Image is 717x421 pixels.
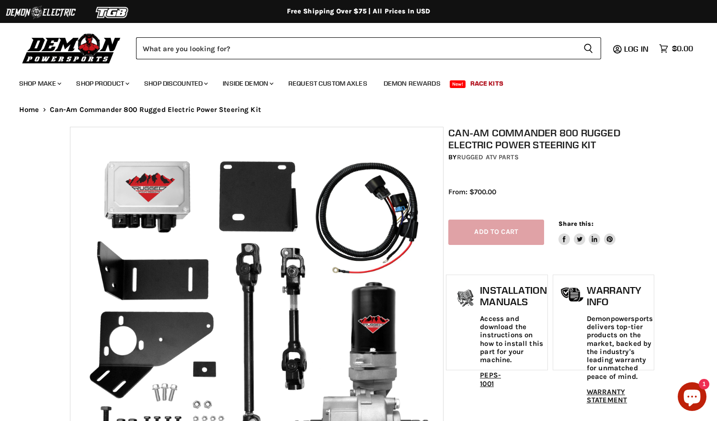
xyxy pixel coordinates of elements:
a: Shop Discounted [137,74,214,93]
h1: Warranty Info [587,285,653,307]
img: Demon Electric Logo 2 [5,3,77,22]
a: Request Custom Axles [281,74,375,93]
a: WARRANTY STATEMENT [587,388,627,404]
span: New! [450,80,466,88]
img: install_manual-icon.png [454,287,478,311]
span: Share this: [558,220,593,227]
a: Home [19,106,39,114]
span: $0.00 [672,44,693,53]
img: warranty-icon.png [560,287,584,302]
inbox-online-store-chat: Shopify online store chat [675,382,709,413]
button: Search [576,37,601,59]
a: Inside Demon [216,74,279,93]
a: Log in [620,44,654,53]
a: Shop Make [12,74,67,93]
img: TGB Logo 2 [77,3,148,22]
ul: Main menu [12,70,691,93]
a: Race Kits [463,74,511,93]
h1: Installation Manuals [480,285,546,307]
h1: Can-Am Commander 800 Rugged Electric Power Steering Kit [448,127,652,151]
a: PEPS-1001 [480,371,501,388]
div: by [448,152,652,163]
aside: Share this: [558,220,615,245]
a: Rugged ATV Parts [457,153,519,161]
span: Can-Am Commander 800 Rugged Electric Power Steering Kit [50,106,261,114]
a: Demon Rewards [376,74,448,93]
span: From: $700.00 [448,188,496,196]
input: Search [136,37,576,59]
a: $0.00 [654,42,698,55]
p: Access and download the instructions on how to install this part for your machine. [480,315,546,365]
span: Log in [624,44,649,54]
img: Demon Powersports [19,31,124,65]
p: Demonpowersports delivers top-tier products on the market, backed by the industry's leading warra... [587,315,653,381]
form: Product [136,37,601,59]
a: Shop Product [69,74,135,93]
